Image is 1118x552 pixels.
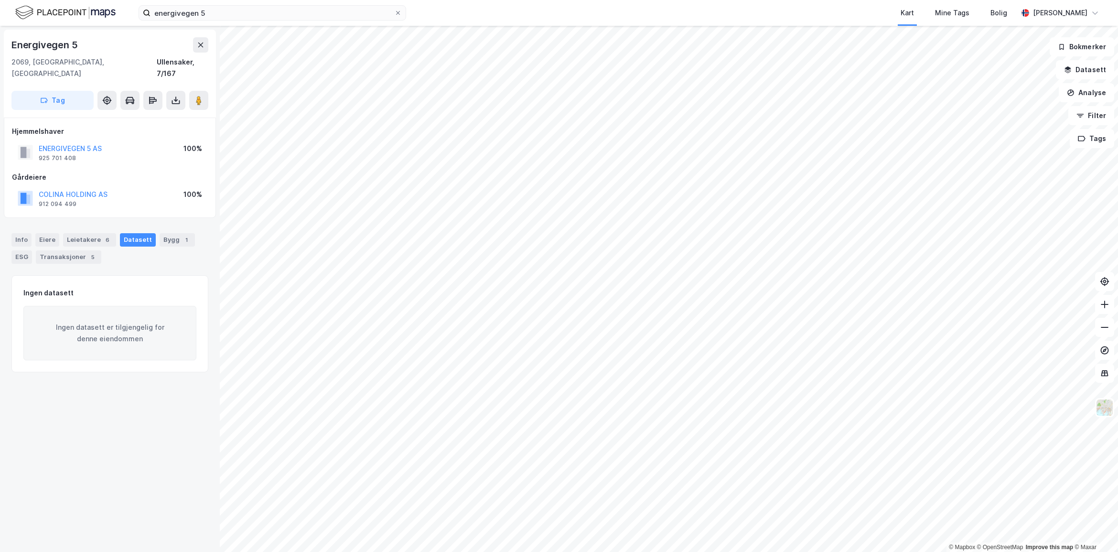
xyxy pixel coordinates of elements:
div: Ingen datasett [23,287,74,299]
button: Tag [11,91,94,110]
button: Datasett [1056,60,1114,79]
div: ESG [11,250,32,264]
div: Info [11,233,32,247]
div: Ullensaker, 7/167 [157,56,208,79]
div: 912 094 499 [39,200,76,208]
div: Datasett [120,233,156,247]
div: Leietakere [63,233,116,247]
div: 100% [183,143,202,154]
div: Kontrollprogram for chat [1070,506,1118,552]
button: Bokmerker [1050,37,1114,56]
div: 5 [88,252,97,262]
div: Bolig [990,7,1007,19]
div: 925 701 408 [39,154,76,162]
div: 2069, [GEOGRAPHIC_DATA], [GEOGRAPHIC_DATA] [11,56,157,79]
div: Gårdeiere [12,172,208,183]
img: Z [1096,399,1114,417]
a: Improve this map [1026,544,1073,551]
iframe: Chat Widget [1070,506,1118,552]
a: OpenStreetMap [977,544,1023,551]
div: [PERSON_NAME] [1033,7,1087,19]
button: Filter [1068,106,1114,125]
a: Mapbox [949,544,975,551]
button: Tags [1070,129,1114,148]
div: Bygg [160,233,195,247]
div: Ingen datasett er tilgjengelig for denne eiendommen [23,306,196,360]
button: Analyse [1059,83,1114,102]
div: Energivegen 5 [11,37,79,53]
div: Transaksjoner [36,250,101,264]
div: 6 [103,235,112,245]
div: 100% [183,189,202,200]
div: Mine Tags [935,7,969,19]
div: Kart [901,7,914,19]
input: Søk på adresse, matrikkel, gårdeiere, leietakere eller personer [150,6,394,20]
div: 1 [182,235,191,245]
img: logo.f888ab2527a4732fd821a326f86c7f29.svg [15,4,116,21]
div: Hjemmelshaver [12,126,208,137]
div: Eiere [35,233,59,247]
